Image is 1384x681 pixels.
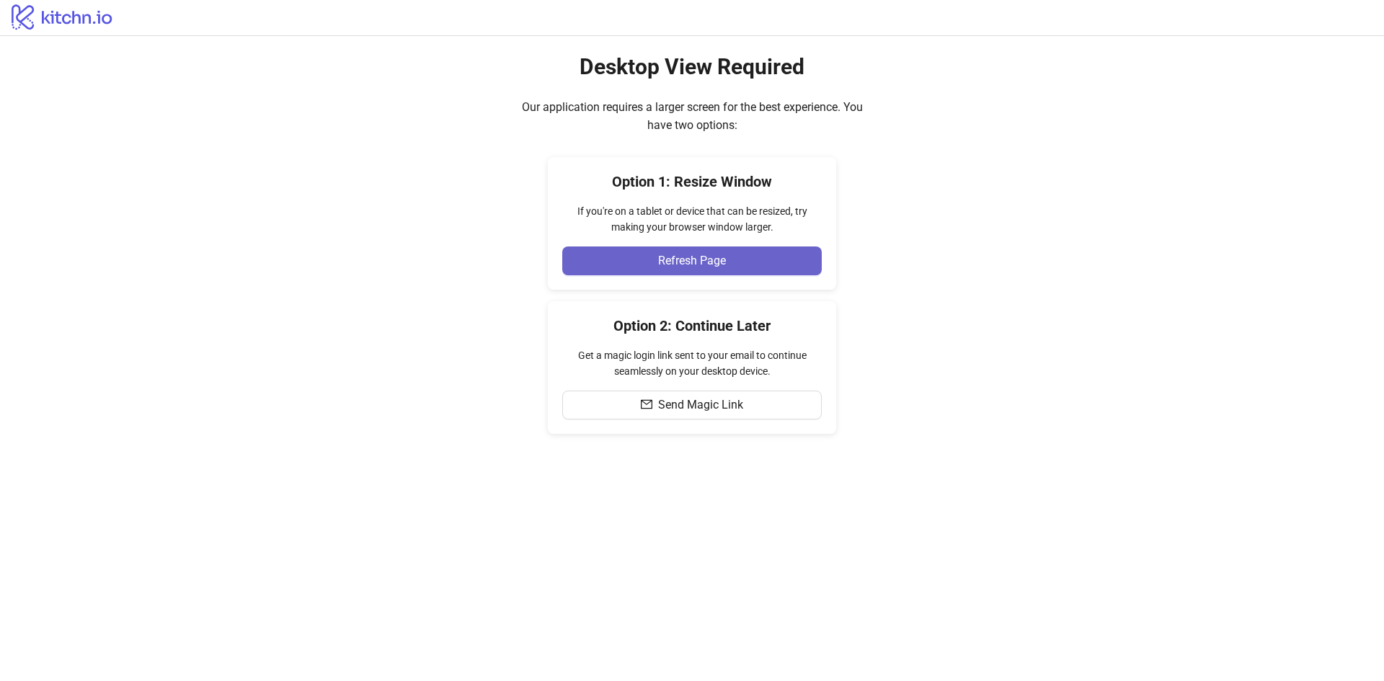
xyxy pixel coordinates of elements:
span: Send Magic Link [658,399,743,411]
div: If you're on a tablet or device that can be resized, try making your browser window larger. [562,203,822,235]
h4: Option 1: Resize Window [562,172,822,192]
button: Refresh Page [562,246,822,275]
h4: Option 2: Continue Later [562,316,822,336]
h2: Desktop View Required [580,53,804,81]
span: mail [641,399,652,410]
div: Get a magic login link sent to your email to continue seamlessly on your desktop device. [562,347,822,379]
span: Refresh Page [658,254,726,267]
button: Send Magic Link [562,391,822,419]
div: Our application requires a larger screen for the best experience. You have two options: [512,98,872,134]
